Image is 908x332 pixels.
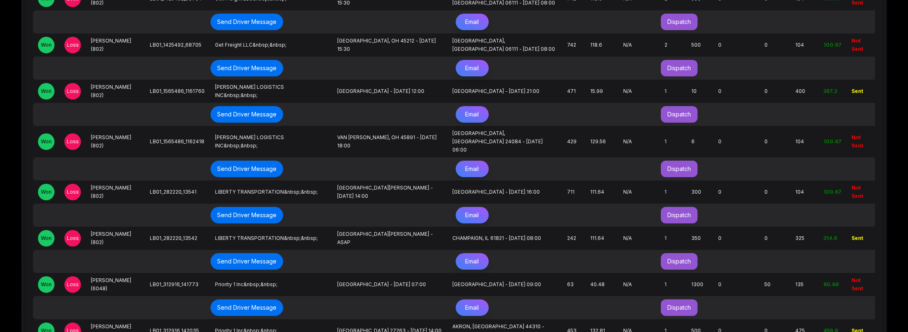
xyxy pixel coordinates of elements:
span: Won [41,235,52,242]
span: Priority 1 Inc&nbsp;&nbsp; [215,281,277,287]
span: 15.99 [590,88,603,94]
span: 111.64 [590,235,604,241]
button: Dispatch [661,299,698,316]
span: 1 [664,235,667,241]
span: 104 [795,138,804,145]
span: 400 [795,88,805,94]
span: 118.6 [590,42,602,48]
span: 0 [764,138,768,145]
span: 1300 [691,281,703,287]
span: 135 [795,281,804,287]
span: [GEOGRAPHIC_DATA], [GEOGRAPHIC_DATA] 06111 - [DATE] 08:00 [452,38,555,52]
span: 63 [567,281,574,287]
span: Not Sent [851,134,863,149]
span: 1 [664,189,667,195]
span: Won [41,42,52,48]
button: Send Driver Message [210,14,283,30]
span: Loss [67,42,79,48]
span: 0 [764,189,768,195]
span: VAN [PERSON_NAME], OH 45891 - [DATE] 18:00 [337,134,437,149]
span: Not Sent [851,277,863,292]
span: 50 [764,281,771,287]
button: Send Driver Message [210,299,283,316]
span: Not Sent [851,185,863,199]
span: 0 [764,235,768,241]
button: Dispatch [661,106,698,123]
span: 40.48 [590,281,605,287]
span: 350 [691,235,701,241]
span: [GEOGRAPHIC_DATA][PERSON_NAME] - [DATE] 14:00 [337,185,433,199]
button: Email [456,106,489,123]
span: 429 [567,138,577,145]
span: [GEOGRAPHIC_DATA] - [DATE] 09:00 [452,281,541,287]
span: Loss [67,88,79,95]
span: LB01_282220_13542 [150,235,197,241]
span: 0 [718,42,721,48]
span: 300 [691,189,701,195]
span: 742 [567,42,576,48]
button: Email [456,253,489,270]
span: 500 [691,42,701,48]
span: LB01_312916_141773 [150,281,199,287]
span: Loss [67,138,79,145]
span: [PERSON_NAME] (802) [91,134,131,149]
span: CHAMPAIGN, IL 61821 - [DATE] 08:00 [452,235,541,241]
span: 100.67 [823,189,842,195]
span: [GEOGRAPHIC_DATA] - [DATE] 07:00 [337,281,426,287]
span: Loss [67,189,79,195]
span: 314.6 [823,235,837,241]
span: 0 [764,42,768,48]
span: 104 [795,189,804,195]
button: Dispatch [661,161,698,177]
span: Won [41,281,52,288]
span: LB01_282220_13541 [150,189,196,195]
span: [GEOGRAPHIC_DATA], [GEOGRAPHIC_DATA] 24084 - [DATE] 06:00 [452,130,543,153]
button: Dispatch [661,14,698,30]
span: LB01_1425492_68705 [150,42,201,48]
span: N/A [623,42,632,48]
button: Email [456,299,489,316]
span: N/A [623,189,632,195]
span: Loss [67,235,79,242]
span: [GEOGRAPHIC_DATA] - [DATE] 12:00 [337,88,424,94]
span: LB01_1565486_1161760 [150,88,205,94]
span: 0 [764,88,768,94]
button: Dispatch [661,253,698,270]
span: [PERSON_NAME] (802) [91,84,131,98]
button: Dispatch [661,60,698,76]
span: 80.68 [823,281,839,287]
span: 711 [567,189,575,195]
span: 387.2 [823,88,837,94]
button: Send Driver Message [210,253,283,270]
span: [PERSON_NAME] LOGISTICS INC&nbsp;&nbsp; [215,134,284,149]
span: 0 [718,189,721,195]
span: 0 [718,235,721,241]
span: N/A [623,88,632,94]
span: 242 [567,235,576,241]
span: N/A [623,281,632,287]
span: LB01_1565486_1162418 [150,138,204,145]
button: Email [456,161,489,177]
span: Sent [851,88,863,94]
span: N/A [623,235,632,241]
span: 2 [664,42,667,48]
button: Dispatch [661,207,698,223]
span: [PERSON_NAME] LOGISTICS INC&nbsp;&nbsp; [215,84,284,98]
button: Send Driver Message [210,60,283,76]
span: N/A [623,138,632,145]
span: 1 [664,281,667,287]
span: Loss [67,281,79,288]
button: Send Driver Message [210,161,283,177]
button: Email [456,60,489,76]
span: [GEOGRAPHIC_DATA] - [DATE] 21:00 [452,88,539,94]
span: 0 [718,138,721,145]
span: Won [41,88,52,95]
span: Not Sent [851,38,863,52]
span: Won [41,138,52,145]
span: Won [41,189,52,195]
span: [GEOGRAPHIC_DATA], OH 45212 - [DATE] 15:30 [337,38,436,52]
span: 111.64 [590,189,604,195]
button: Send Driver Message [210,207,283,223]
span: Sent [851,235,863,241]
span: 1 [664,88,667,94]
